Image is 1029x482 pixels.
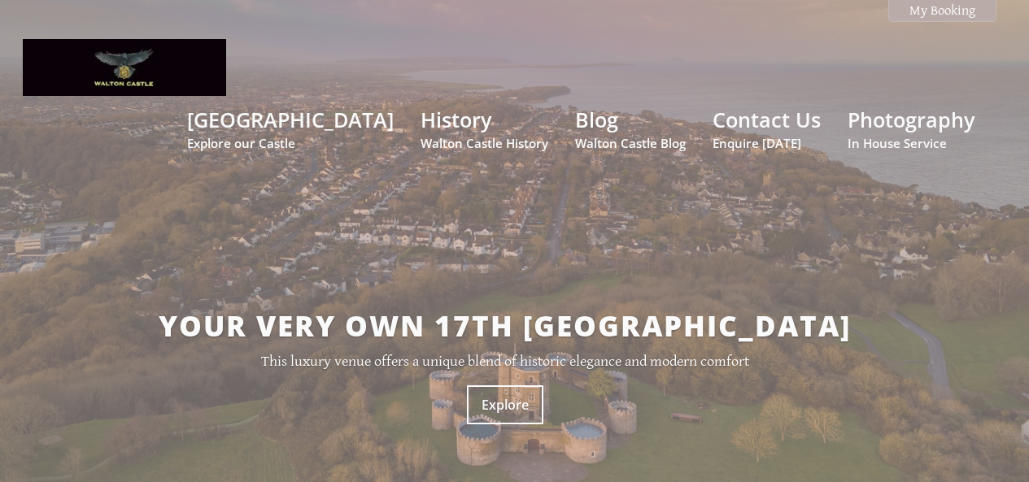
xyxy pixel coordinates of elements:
a: Contact UsEnquire [DATE] [713,106,821,151]
a: HistoryWalton Castle History [421,106,548,151]
small: In House Service [848,135,974,151]
img: Walton Castle [23,39,226,96]
a: Explore [467,385,543,424]
p: This luxury venue offers a unique blend of historic elegance and modern comfort [120,353,891,370]
a: PhotographyIn House Service [848,106,974,151]
a: [GEOGRAPHIC_DATA]Explore our Castle [187,106,394,151]
a: BlogWalton Castle Blog [575,106,686,151]
h2: Your very own 17th [GEOGRAPHIC_DATA] [120,306,891,345]
small: Enquire [DATE] [713,135,821,151]
small: Walton Castle Blog [575,135,686,151]
small: Walton Castle History [421,135,548,151]
small: Explore our Castle [187,135,394,151]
